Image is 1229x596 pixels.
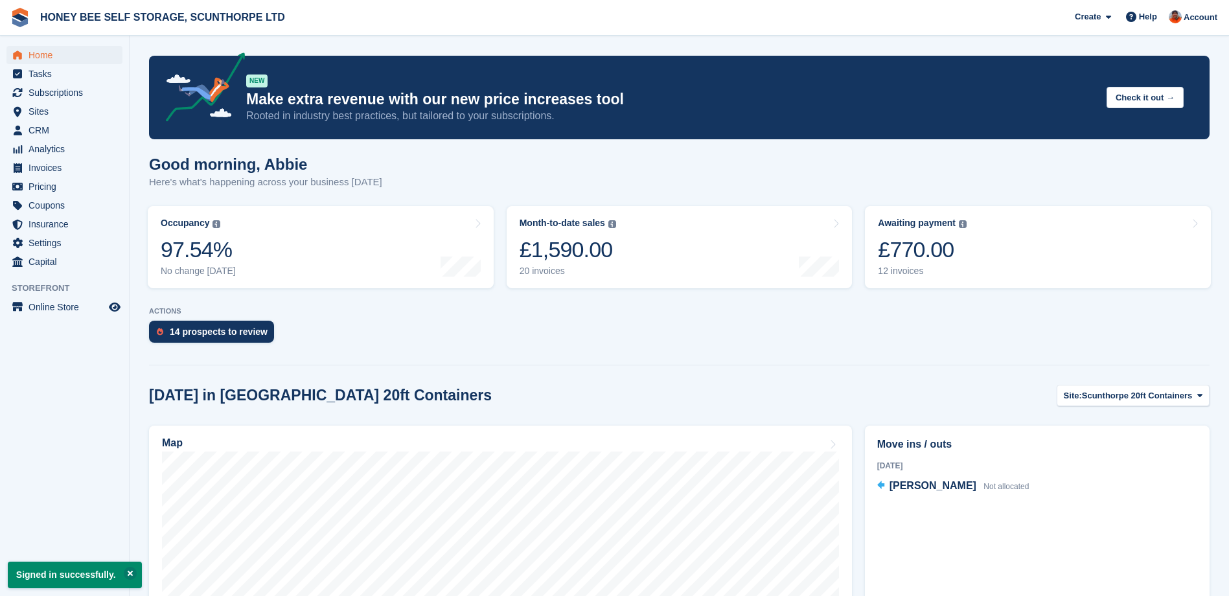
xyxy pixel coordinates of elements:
[6,196,122,214] a: menu
[1075,10,1101,23] span: Create
[148,206,494,288] a: Occupancy 97.54% No change [DATE]
[6,234,122,252] a: menu
[246,109,1096,123] p: Rooted in industry best practices, but tailored to your subscriptions.
[877,460,1197,472] div: [DATE]
[6,298,122,316] a: menu
[162,437,183,449] h2: Map
[29,178,106,196] span: Pricing
[29,253,106,271] span: Capital
[29,234,106,252] span: Settings
[8,562,142,588] p: Signed in successfully.
[170,327,268,337] div: 14 prospects to review
[1107,87,1184,108] button: Check it out →
[878,218,956,229] div: Awaiting payment
[877,478,1029,495] a: [PERSON_NAME] Not allocated
[29,159,106,177] span: Invoices
[161,218,209,229] div: Occupancy
[878,266,967,277] div: 12 invoices
[161,266,236,277] div: No change [DATE]
[878,236,967,263] div: £770.00
[157,328,163,336] img: prospect-51fa495bee0391a8d652442698ab0144808aea92771e9ea1ae160a38d050c398.svg
[107,299,122,315] a: Preview store
[507,206,853,288] a: Month-to-date sales £1,590.00 20 invoices
[959,220,967,228] img: icon-info-grey-7440780725fd019a000dd9b08b2336e03edf1995a4989e88bcd33f0948082b44.svg
[983,482,1029,491] span: Not allocated
[890,480,976,491] span: [PERSON_NAME]
[10,8,30,27] img: stora-icon-8386f47178a22dfd0bd8f6a31ec36ba5ce8667c1dd55bd0f319d3a0aa187defe.svg
[608,220,616,228] img: icon-info-grey-7440780725fd019a000dd9b08b2336e03edf1995a4989e88bcd33f0948082b44.svg
[520,218,605,229] div: Month-to-date sales
[520,236,616,263] div: £1,590.00
[6,215,122,233] a: menu
[29,196,106,214] span: Coupons
[865,206,1211,288] a: Awaiting payment £770.00 12 invoices
[149,307,1210,315] p: ACTIONS
[149,155,382,173] h1: Good morning, Abbie
[6,102,122,120] a: menu
[35,6,290,28] a: HONEY BEE SELF STORAGE, SCUNTHORPE LTD
[155,52,246,126] img: price-adjustments-announcement-icon-8257ccfd72463d97f412b2fc003d46551f7dbcb40ab6d574587a9cd5c0d94...
[6,140,122,158] a: menu
[212,220,220,228] img: icon-info-grey-7440780725fd019a000dd9b08b2336e03edf1995a4989e88bcd33f0948082b44.svg
[877,437,1197,452] h2: Move ins / outs
[29,65,106,83] span: Tasks
[246,74,268,87] div: NEW
[6,65,122,83] a: menu
[161,236,236,263] div: 97.54%
[29,215,106,233] span: Insurance
[29,84,106,102] span: Subscriptions
[29,140,106,158] span: Analytics
[6,159,122,177] a: menu
[149,175,382,190] p: Here's what's happening across your business [DATE]
[1184,11,1217,24] span: Account
[29,102,106,120] span: Sites
[29,298,106,316] span: Online Store
[6,84,122,102] a: menu
[149,321,281,349] a: 14 prospects to review
[29,121,106,139] span: CRM
[1057,385,1210,406] button: Site: Scunthorpe 20ft Containers
[12,282,129,295] span: Storefront
[520,266,616,277] div: 20 invoices
[6,121,122,139] a: menu
[1064,389,1082,402] span: Site:
[1139,10,1157,23] span: Help
[6,46,122,64] a: menu
[29,46,106,64] span: Home
[6,178,122,196] a: menu
[246,90,1096,109] p: Make extra revenue with our new price increases tool
[149,387,492,404] h2: [DATE] in [GEOGRAPHIC_DATA] 20ft Containers
[1169,10,1182,23] img: Abbie Tucker
[6,253,122,271] a: menu
[1082,389,1192,402] span: Scunthorpe 20ft Containers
